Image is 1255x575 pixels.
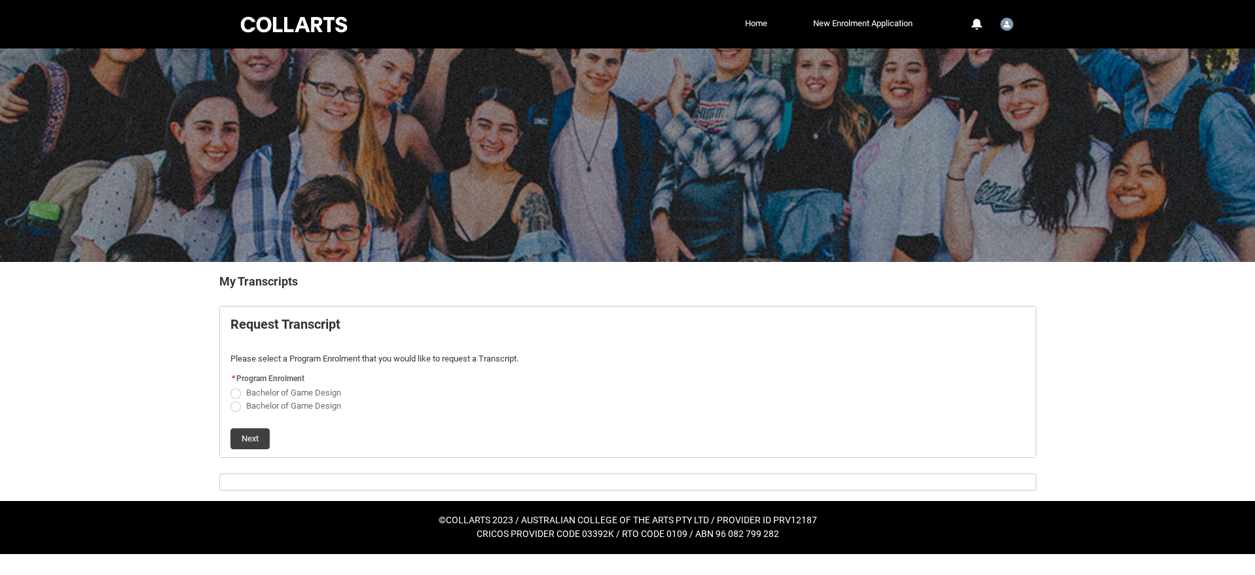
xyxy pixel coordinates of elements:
b: My Transcripts [219,274,298,288]
img: Student.asincla.20241440 [1000,18,1013,31]
span: Bachelor of Game Design [246,388,341,398]
button: User Profile Student.asincla.20241440 [997,12,1017,33]
a: New Enrolment Application [810,14,916,33]
a: Home [742,14,771,33]
abbr: required [232,374,235,383]
article: Request_Student_Transcript flow [219,306,1036,458]
b: Request Transcript [230,316,340,332]
span: Program Enrolment [236,374,304,383]
span: Bachelor of Game Design [246,401,341,411]
button: Next [230,428,270,449]
p: Please select a Program Enrolment that you would like to request a Transcript. [230,352,1025,365]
